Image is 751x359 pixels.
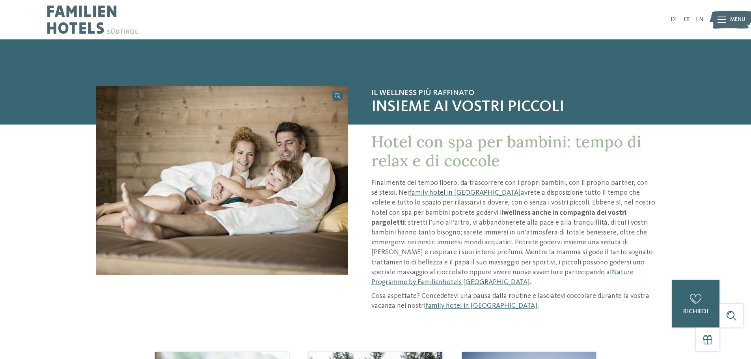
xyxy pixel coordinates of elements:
a: EN [696,17,704,23]
p: Finalmente del tempo libero, da trascorrere con i propri bambini, con il proprio partner, con sé ... [371,178,656,287]
img: Hotel con spa per bambini: è tempo di coccole! [96,86,348,275]
a: family hotel in [GEOGRAPHIC_DATA] [425,302,537,309]
strong: wellness anche in compagnia dei vostri pargoletti [371,209,627,226]
span: Menu [730,16,745,24]
a: DE [671,17,678,23]
a: IT [684,17,690,23]
p: Cosa aspettate? Concedetevi una pausa dalla routine e lasciatevi coccolare durante la vostra vaca... [371,291,656,311]
span: Hotel con spa per bambini: tempo di relax e di coccole [371,132,641,171]
span: richiedi [683,309,708,315]
a: Nature Programme by Familienhotels [GEOGRAPHIC_DATA] [371,269,634,286]
span: Il wellness più raffinato [371,88,656,98]
span: insieme ai vostri piccoli [371,98,656,117]
a: family hotel in [GEOGRAPHIC_DATA] [409,189,521,196]
a: richiedi [672,280,719,327]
